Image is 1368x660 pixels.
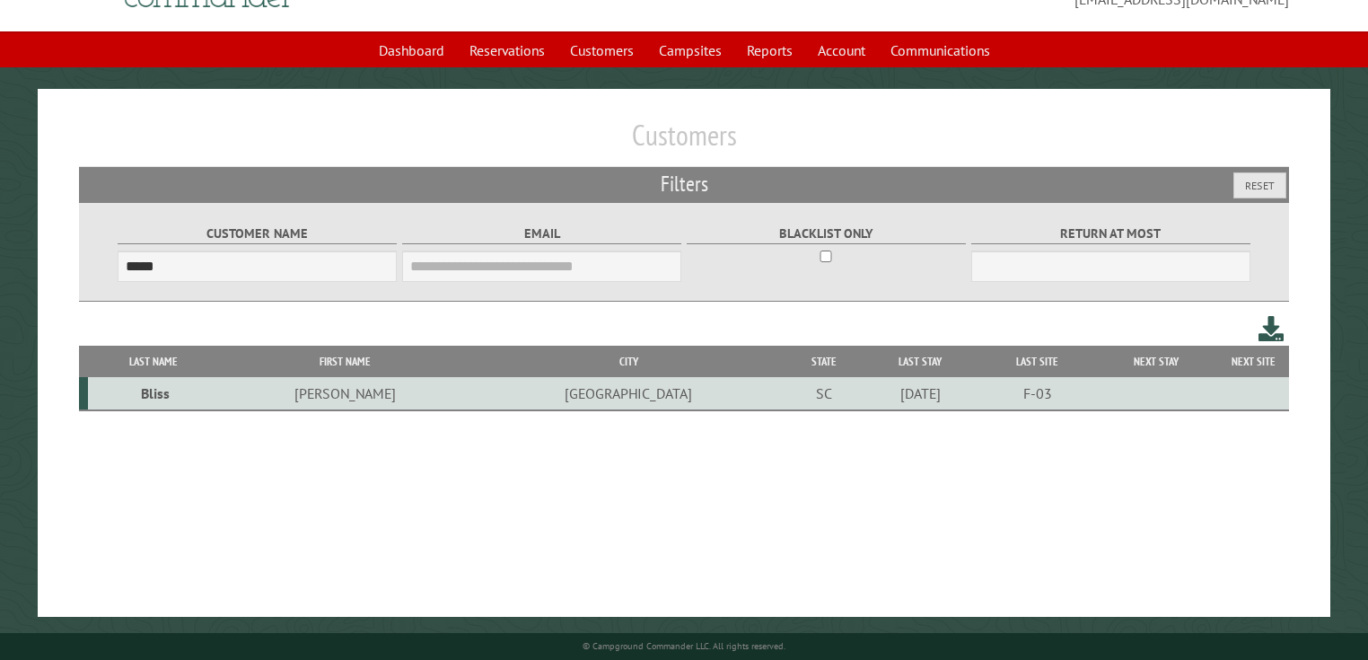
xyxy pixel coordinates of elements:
h2: Filters [79,167,1290,201]
label: Email [402,224,681,244]
td: Bliss [88,377,219,410]
button: Reset [1233,172,1286,198]
label: Customer Name [118,224,397,244]
th: First Name [218,346,471,377]
td: [PERSON_NAME] [218,377,471,410]
a: Communications [880,33,1001,67]
th: Next Stay [1095,346,1217,377]
th: City [471,346,785,377]
th: Last Site [979,346,1095,377]
div: [DATE] [864,384,977,402]
a: Reservations [459,33,556,67]
small: © Campground Commander LLC. All rights reserved. [583,640,785,652]
h1: Customers [79,118,1290,167]
th: Last Stay [862,346,979,377]
th: State [785,346,861,377]
a: Reports [736,33,803,67]
td: SC [785,377,861,410]
td: [GEOGRAPHIC_DATA] [471,377,785,410]
th: Last Name [88,346,219,377]
a: Customers [559,33,645,67]
td: F-03 [979,377,1095,410]
a: Campsites [648,33,732,67]
a: Account [807,33,876,67]
label: Blacklist only [687,224,966,244]
a: Dashboard [368,33,455,67]
th: Next Site [1217,346,1289,377]
label: Return at most [971,224,1250,244]
a: Download this customer list (.csv) [1258,312,1285,346]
